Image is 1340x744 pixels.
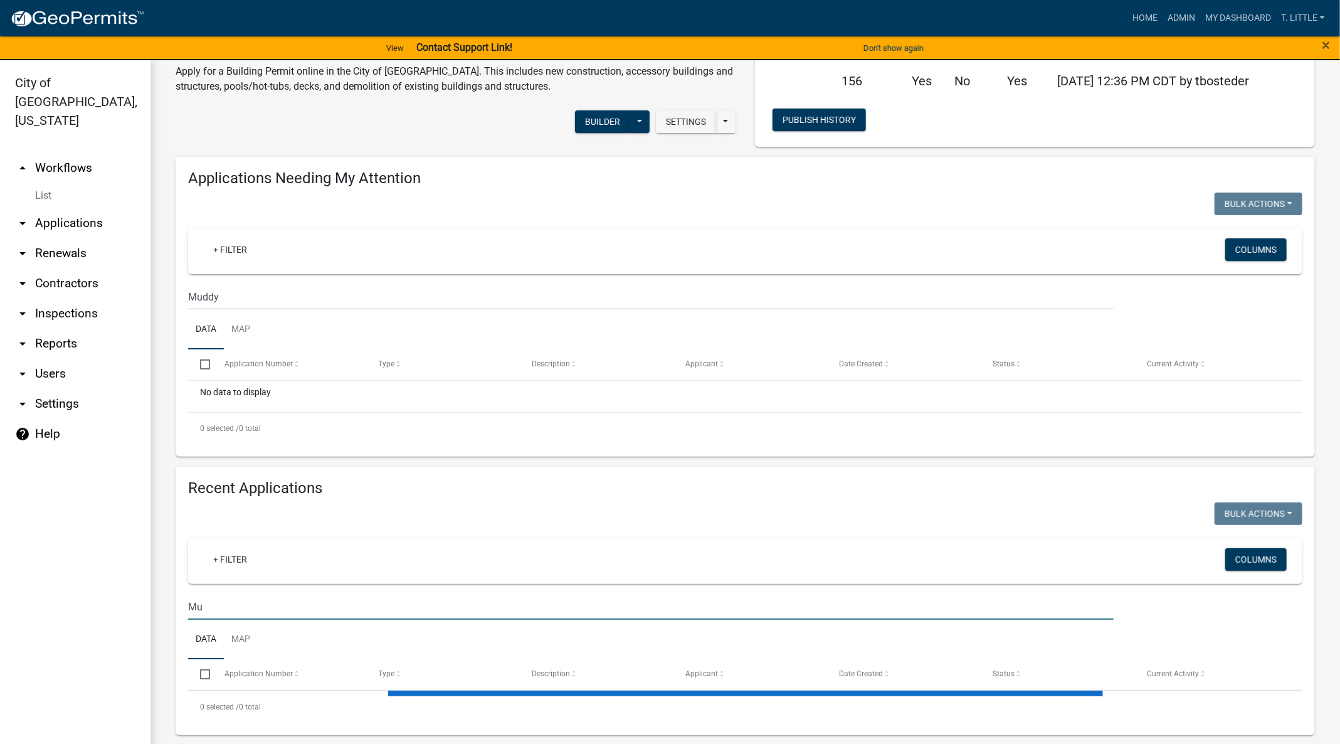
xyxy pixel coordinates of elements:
a: My Dashboard [1200,6,1276,30]
button: Close [1322,38,1331,53]
a: T. Little [1276,6,1330,30]
datatable-header-cell: Applicant [673,659,827,689]
datatable-header-cell: Application Number [212,659,366,689]
i: arrow_drop_down [15,396,30,412]
span: Status [993,359,1015,368]
a: View [381,38,409,58]
i: arrow_drop_down [15,366,30,381]
div: 0 total [188,413,1302,444]
datatable-header-cell: Status [981,659,1135,689]
button: Bulk Actions [1215,193,1302,215]
div: No data to display [188,381,1302,412]
span: Status [993,669,1015,678]
span: Type [378,669,394,678]
i: arrow_drop_down [15,306,30,321]
span: Applicant [685,669,718,678]
button: Don't show again [858,38,929,58]
span: Description [532,359,570,368]
i: help [15,427,30,442]
span: Date Created [840,359,884,368]
datatable-header-cell: Description [520,659,673,689]
datatable-header-cell: Date Created [827,659,981,689]
span: Current Activity [1147,359,1199,368]
p: Apply for a Building Permit online in the City of [GEOGRAPHIC_DATA]. This includes new constructi... [176,64,736,94]
a: + Filter [203,548,257,571]
datatable-header-cell: Select [188,659,212,689]
span: Applicant [685,359,718,368]
a: Data [188,310,224,350]
h4: Applications Needing My Attention [188,169,1302,188]
i: arrow_drop_down [15,336,30,351]
datatable-header-cell: Application Number [212,349,366,380]
i: arrow_drop_down [15,246,30,261]
wm-modal-confirm: Workflow Publish History [773,115,866,125]
button: Columns [1225,548,1287,571]
span: Application Number [224,359,293,368]
input: Search for applications [188,284,1114,310]
strong: Contact Support Link! [416,41,512,53]
i: arrow_drop_down [15,216,30,231]
span: 0 selected / [200,703,239,711]
span: Current Activity [1147,669,1199,678]
button: Columns [1225,238,1287,261]
datatable-header-cell: Date Created [827,349,981,380]
datatable-header-cell: Applicant [673,349,827,380]
h5: Yes [912,73,936,88]
i: arrow_drop_up [15,161,30,176]
datatable-header-cell: Current Activity [1135,659,1289,689]
button: Publish History [773,109,866,131]
i: arrow_drop_down [15,276,30,291]
div: 0 total [188,691,1302,723]
button: Bulk Actions [1215,502,1302,525]
datatable-header-cell: Current Activity [1135,349,1289,380]
button: Settings [656,110,716,133]
a: Map [224,620,258,660]
span: × [1322,36,1331,54]
a: + Filter [203,238,257,261]
datatable-header-cell: Select [188,349,212,380]
a: Map [224,310,258,350]
datatable-header-cell: Description [520,349,673,380]
span: Type [378,359,394,368]
h5: No [955,73,989,88]
span: Description [532,669,570,678]
span: 0 selected / [200,424,239,433]
datatable-header-cell: Type [366,349,520,380]
span: Date Created [840,669,884,678]
span: Application Number [224,669,293,678]
button: Builder [575,110,630,133]
h5: Yes [1008,73,1039,88]
datatable-header-cell: Type [366,659,520,689]
datatable-header-cell: Status [981,349,1135,380]
a: Admin [1163,6,1200,30]
span: [DATE] 12:36 PM CDT by tbosteder [1058,73,1250,88]
h5: 156 [842,73,894,88]
a: Data [188,620,224,660]
h4: Recent Applications [188,479,1302,497]
a: Home [1127,6,1163,30]
input: Search for applications [188,594,1114,620]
